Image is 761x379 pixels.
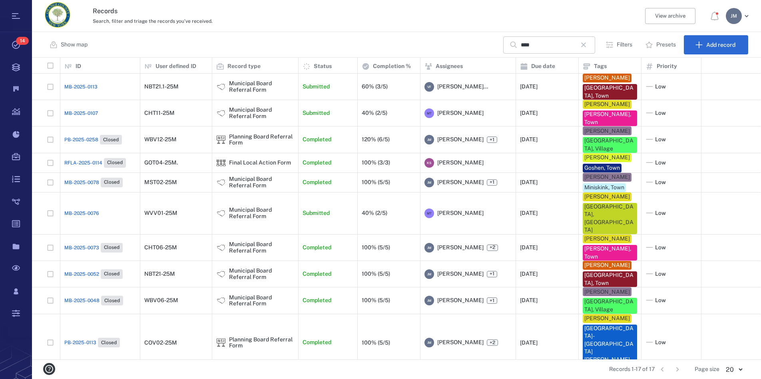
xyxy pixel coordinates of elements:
[16,37,29,45] span: 14
[64,296,123,305] a: MB-2025-0048Closed
[520,84,538,90] div: [DATE]
[45,2,70,30] a: Go home
[655,363,685,376] nav: pagination navigation
[216,338,226,347] img: icon Planning Board Referral Form
[609,365,655,373] span: Records 1-17 of 17
[216,243,226,253] img: icon Municipal Board Referral Form
[617,41,632,49] p: Filters
[216,269,226,279] div: Municipal Board Referral Form
[362,210,387,216] div: 40% (2/5)
[584,245,635,261] div: [PERSON_NAME], Town
[64,339,96,346] span: PB-2025-0113
[64,159,102,166] span: RFLA-2025-0114
[64,110,98,117] a: MB-2025-0107
[584,154,630,162] div: [PERSON_NAME]
[584,110,635,126] div: [PERSON_NAME], Town
[362,110,387,116] div: 40% (2/5)
[362,340,390,346] div: 100% (5/5)
[437,178,484,186] span: [PERSON_NAME]
[656,41,676,49] p: Presets
[106,159,124,166] span: Closed
[436,62,463,70] p: Assignees
[362,160,390,166] div: 100% (3/3)
[18,6,34,13] span: Help
[487,245,498,251] span: +2
[216,269,226,279] img: icon Municipal Board Referral Form
[303,244,331,252] p: Completed
[424,269,434,279] div: J M
[362,136,390,142] div: 120% (6/5)
[437,209,484,217] span: [PERSON_NAME]
[645,8,695,24] button: View archive
[216,158,226,168] img: icon Final Local Action Form
[437,136,484,144] span: [PERSON_NAME]
[437,297,484,305] span: [PERSON_NAME]
[144,136,177,142] div: WBV12-25M
[216,178,226,187] div: Municipal Board Referral Form
[488,297,496,304] span: +1
[520,136,538,142] div: [DATE]
[61,41,88,49] p: Show map
[424,158,434,168] div: K S
[144,297,178,303] div: WBV06-25M
[155,62,196,70] p: User defined ID
[437,83,488,91] span: [PERSON_NAME]...
[373,62,411,70] p: Completion %
[584,203,635,234] div: [GEOGRAPHIC_DATA], [GEOGRAPHIC_DATA]
[229,80,294,93] div: Municipal Board Referral Form
[216,178,226,187] img: icon Municipal Board Referral Form
[45,35,94,54] button: Show map
[487,136,497,143] span: +1
[144,271,175,277] div: NBT21-25M
[437,159,484,167] span: [PERSON_NAME]
[584,164,620,172] div: Goshen, Town
[520,245,538,251] div: [DATE]
[520,340,538,346] div: [DATE]
[216,296,226,305] img: icon Municipal Board Referral Form
[102,271,121,277] span: Closed
[103,297,122,304] span: Closed
[229,107,294,119] div: Municipal Board Referral Form
[584,315,630,323] div: [PERSON_NAME]
[102,179,121,186] span: Closed
[216,243,226,253] div: Municipal Board Referral Form
[655,83,666,91] span: Low
[229,207,294,219] div: Municipal Board Referral Form
[655,178,666,186] span: Low
[584,271,635,287] div: [GEOGRAPHIC_DATA], Town
[657,62,677,70] p: Priority
[437,339,484,347] span: [PERSON_NAME]
[64,244,99,251] span: MB-2025-0073
[655,339,666,347] span: Low
[531,62,555,70] p: Due date
[424,209,434,218] div: M T
[726,8,742,24] div: J M
[314,62,332,70] p: Status
[229,160,291,166] div: Final Local Action Form
[303,297,331,305] p: Completed
[684,35,748,54] button: Add record
[584,173,630,181] div: [PERSON_NAME]
[76,62,81,70] p: ID
[362,297,390,303] div: 100% (5/5)
[144,84,179,90] div: NBT21.1-25M
[655,297,666,305] span: Low
[64,338,120,347] a: PB-2025-0113Closed
[584,261,630,269] div: [PERSON_NAME]
[424,108,434,118] div: M T
[584,127,630,135] div: [PERSON_NAME]
[100,339,118,346] span: Closed
[424,243,434,253] div: J M
[584,325,635,372] div: [GEOGRAPHIC_DATA]-[GEOGRAPHIC_DATA][PERSON_NAME], Village
[487,297,497,304] span: +1
[487,179,497,186] span: +1
[437,270,484,278] span: [PERSON_NAME]
[487,271,497,277] span: +1
[584,235,630,243] div: [PERSON_NAME]
[362,271,390,277] div: 100% (5/5)
[584,184,624,192] div: Miniskink, Town
[64,210,99,217] span: MB-2025-0076
[45,2,70,28] img: Orange County Planning Department logo
[520,110,538,116] div: [DATE]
